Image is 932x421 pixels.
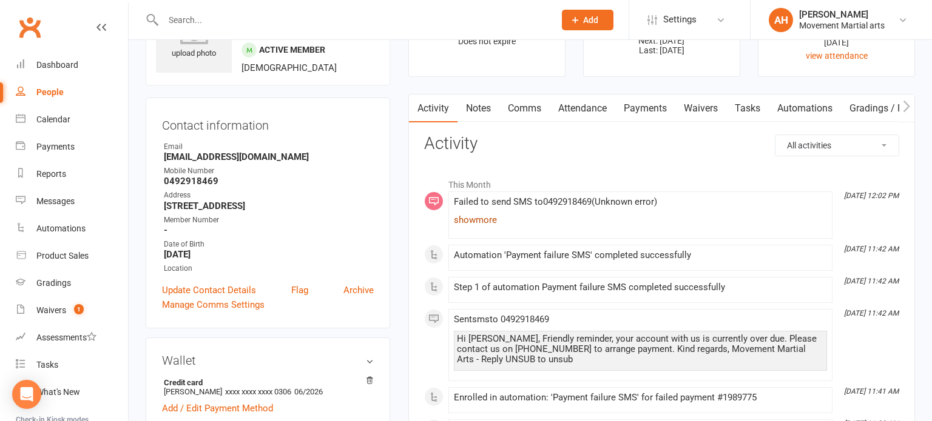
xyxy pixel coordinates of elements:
[16,351,128,379] a: Tasks
[769,36,903,49] div: [DATE]
[291,283,308,297] a: Flag
[16,79,128,106] a: People
[16,215,128,242] a: Automations
[74,304,84,314] span: 1
[12,380,41,409] div: Open Intercom Messenger
[164,190,374,201] div: Address
[454,250,827,260] div: Automation 'Payment failure SMS' completed successfully
[36,305,66,315] div: Waivers
[164,263,374,274] div: Location
[164,176,374,187] strong: 0492918469
[162,354,374,367] h3: Wallet
[454,282,827,293] div: Step 1 of automation Payment failure SMS completed successfully
[844,277,899,285] i: [DATE] 11:42 AM
[294,387,323,396] span: 06/2026
[550,94,615,122] a: Attendance
[799,9,885,20] div: [PERSON_NAME]
[164,249,374,260] strong: [DATE]
[562,10,613,30] button: Add
[164,141,374,153] div: Email
[16,161,128,188] a: Reports
[162,376,374,398] li: [PERSON_NAME]
[454,196,827,228] span: Failed to send SMS to 0492918469 ( Unknown error )
[844,309,899,317] i: [DATE] 11:42 AM
[162,401,273,416] a: Add / Edit Payment Method
[454,211,827,228] a: show more
[241,62,337,73] span: [DEMOGRAPHIC_DATA]
[424,134,899,153] h3: Activity
[424,172,899,191] li: This Month
[162,283,256,297] a: Update Contact Details
[164,165,374,177] div: Mobile Number
[409,94,458,122] a: Activity
[806,51,868,61] a: view attendance
[663,6,697,33] span: Settings
[164,225,374,236] strong: -
[499,94,550,122] a: Comms
[164,151,374,162] strong: [EMAIL_ADDRESS][DOMAIN_NAME]
[16,297,128,324] a: Waivers 1
[36,251,89,260] div: Product Sales
[36,196,75,206] div: Messages
[225,387,291,396] span: xxxx xxxx xxxx 0306
[458,36,516,46] span: Does not expire
[595,36,729,55] p: Next: [DATE] Last: [DATE]
[844,387,899,396] i: [DATE] 11:41 AM
[36,169,66,179] div: Reports
[454,314,549,325] span: Sent sms to 0492918469
[16,379,128,406] a: What's New
[769,8,793,32] div: AH
[36,224,86,233] div: Automations
[454,393,827,403] div: Enrolled in automation: 'Payment failure SMS' for failed payment #1989775
[343,283,374,297] a: Archive
[164,378,368,387] strong: Credit card
[160,12,546,28] input: Search...
[844,191,899,200] i: [DATE] 12:02 PM
[583,15,598,25] span: Add
[16,106,128,133] a: Calendar
[36,333,96,342] div: Assessments
[16,133,128,161] a: Payments
[675,94,726,122] a: Waivers
[16,324,128,351] a: Assessments
[36,114,70,124] div: Calendar
[164,239,374,250] div: Date of Birth
[458,94,499,122] a: Notes
[457,334,824,365] div: Hi [PERSON_NAME], Friendly reminder, your account with us is currently over due. Please contact u...
[36,278,71,288] div: Gradings
[16,242,128,270] a: Product Sales
[799,20,885,31] div: Movement Martial arts
[36,87,64,97] div: People
[36,142,75,151] div: Payments
[36,60,78,70] div: Dashboard
[726,94,769,122] a: Tasks
[615,94,675,122] a: Payments
[36,360,58,370] div: Tasks
[15,12,45,42] a: Clubworx
[36,387,80,397] div: What's New
[16,51,128,79] a: Dashboard
[844,245,899,253] i: [DATE] 11:42 AM
[16,188,128,215] a: Messages
[162,297,265,312] a: Manage Comms Settings
[769,94,841,122] a: Automations
[16,270,128,297] a: Gradings
[164,201,374,211] strong: [STREET_ADDRESS]
[164,214,374,226] div: Member Number
[259,45,325,55] span: Active member
[162,114,374,132] h3: Contact information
